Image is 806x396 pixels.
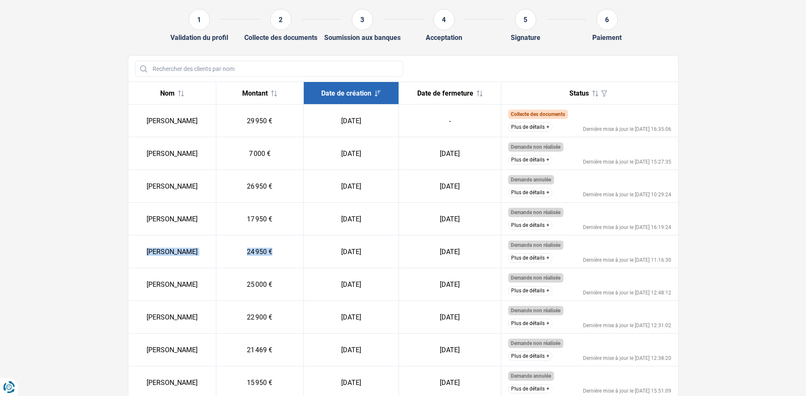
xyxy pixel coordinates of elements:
[352,9,373,30] div: 3
[128,170,216,203] td: [PERSON_NAME]
[508,319,552,328] button: Plus de détails
[592,34,622,42] div: Paiement
[304,301,399,334] td: [DATE]
[399,105,501,137] td: -
[508,253,552,263] button: Plus de détails
[508,155,552,164] button: Plus de détails
[304,334,399,366] td: [DATE]
[128,268,216,301] td: [PERSON_NAME]
[583,257,671,263] div: Dernière mise à jour le [DATE] 11:16:30
[216,203,304,235] td: 17 950 €
[511,275,560,281] span: Demande non réalisée
[583,159,671,164] div: Dernière mise à jour le [DATE] 15:27:35
[399,235,501,268] td: [DATE]
[304,235,399,268] td: [DATE]
[583,290,671,295] div: Dernière mise à jour le [DATE] 12:48:12
[242,89,268,97] span: Montant
[399,301,501,334] td: [DATE]
[216,334,304,366] td: 21 469 €
[511,34,540,42] div: Signature
[511,177,551,183] span: Demande annulée
[304,137,399,170] td: [DATE]
[189,9,210,30] div: 1
[216,170,304,203] td: 26 950 €
[511,373,551,379] span: Demande annulée
[508,188,552,197] button: Plus de détails
[216,105,304,137] td: 29 950 €
[508,351,552,361] button: Plus de détails
[399,170,501,203] td: [DATE]
[128,105,216,137] td: [PERSON_NAME]
[128,334,216,366] td: [PERSON_NAME]
[511,242,560,248] span: Demande non réalisée
[399,203,501,235] td: [DATE]
[304,105,399,137] td: [DATE]
[321,89,371,97] span: Date de création
[128,301,216,334] td: [PERSON_NAME]
[511,308,560,314] span: Demande non réalisée
[508,122,552,132] button: Plus de détails
[511,144,560,150] span: Demande non réalisée
[508,384,552,393] button: Plus de détails
[583,356,671,361] div: Dernière mise à jour le [DATE] 12:38:20
[433,9,455,30] div: 4
[135,61,403,76] input: Rechercher des clients par nom
[511,209,560,215] span: Demande non réalisée
[128,235,216,268] td: [PERSON_NAME]
[270,9,291,30] div: 2
[128,137,216,170] td: [PERSON_NAME]
[508,286,552,295] button: Plus de détails
[583,388,671,393] div: Dernière mise à jour le [DATE] 15:51:09
[399,268,501,301] td: [DATE]
[583,225,671,230] div: Dernière mise à jour le [DATE] 16:19:24
[304,203,399,235] td: [DATE]
[417,89,473,97] span: Date de fermeture
[244,34,317,42] div: Collecte des documents
[597,9,618,30] div: 6
[160,89,175,97] span: Nom
[399,137,501,170] td: [DATE]
[569,89,589,97] span: Status
[216,235,304,268] td: 24 950 €
[216,137,304,170] td: 7 000 €
[399,334,501,366] td: [DATE]
[216,268,304,301] td: 25 000 €
[170,34,228,42] div: Validation du profil
[324,34,401,42] div: Soumission aux banques
[426,34,462,42] div: Acceptation
[583,192,671,197] div: Dernière mise à jour le [DATE] 10:29:24
[511,340,560,346] span: Demande non réalisée
[515,9,536,30] div: 5
[216,301,304,334] td: 22 900 €
[304,268,399,301] td: [DATE]
[583,323,671,328] div: Dernière mise à jour le [DATE] 12:31:02
[304,170,399,203] td: [DATE]
[508,221,552,230] button: Plus de détails
[583,127,671,132] div: Dernière mise à jour le [DATE] 16:35:06
[511,111,565,117] span: Collecte des documents
[128,203,216,235] td: [PERSON_NAME]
